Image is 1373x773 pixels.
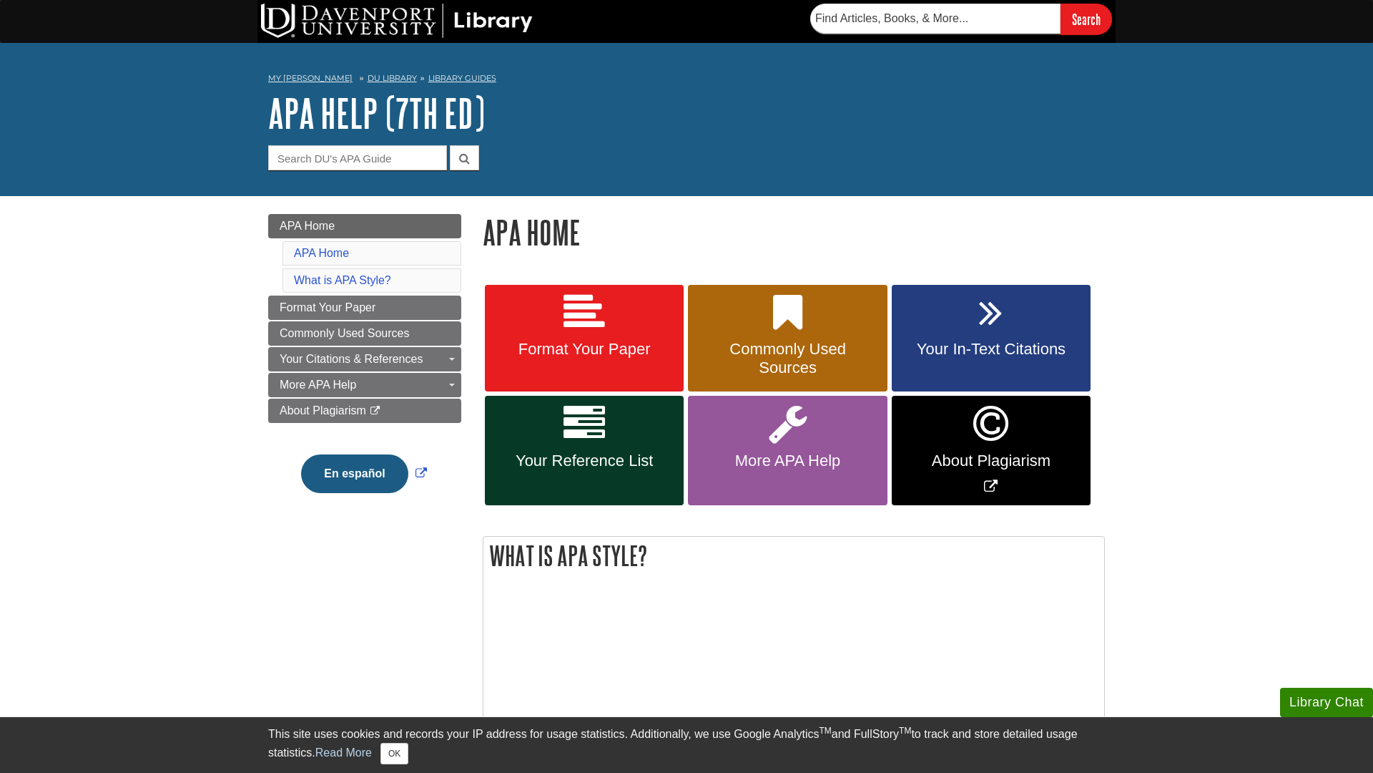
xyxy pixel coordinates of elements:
[315,747,372,759] a: Read More
[280,379,356,391] span: More APA Help
[268,214,461,517] div: Guide Page Menu
[268,91,485,135] a: APA Help (7th Ed)
[485,396,684,505] a: Your Reference List
[483,537,1104,575] h2: What is APA Style?
[902,340,1080,359] span: Your In-Text Citations
[699,340,876,377] span: Commonly Used Sources
[280,404,366,417] span: About Plagiarism
[899,726,911,736] sup: TM
[428,73,496,83] a: Library Guides
[280,353,423,365] span: Your Citations & References
[688,285,887,392] a: Commonly Used Sources
[297,467,430,480] a: Link opens in new window
[301,454,408,493] button: En español
[268,373,461,397] a: More APA Help
[483,214,1105,251] h1: APA Home
[892,285,1091,392] a: Your In-Text Citations
[810,4,1060,34] input: Find Articles, Books, & More...
[268,321,461,346] a: Commonly Used Sources
[892,396,1091,505] a: Link opens in new window
[268,145,447,170] input: Search DU's APA Guide
[280,301,375,313] span: Format Your Paper
[261,4,533,38] img: DU Library
[268,399,461,423] a: About Plagiarism
[268,69,1105,92] nav: breadcrumb
[268,296,461,320] a: Format Your Paper
[688,396,887,505] a: More APA Help
[699,452,876,470] span: More APA Help
[1060,4,1112,34] input: Search
[819,726,831,736] sup: TM
[280,220,335,232] span: APA Home
[368,73,417,83] a: DU Library
[294,247,349,259] a: APA Home
[485,285,684,392] a: Format Your Paper
[810,4,1112,34] form: Searches DU Library's articles, books, and more
[268,347,461,371] a: Your Citations & References
[1280,688,1373,717] button: Library Chat
[268,726,1105,764] div: This site uses cookies and records your IP address for usage statistics. Additionally, we use Goo...
[268,214,461,238] a: APA Home
[496,452,673,470] span: Your Reference List
[280,327,409,339] span: Commonly Used Sources
[902,452,1080,470] span: About Plagiarism
[268,72,353,84] a: My [PERSON_NAME]
[380,743,408,764] button: Close
[294,274,391,286] a: What is APA Style?
[369,407,381,416] i: This link opens in a new window
[496,340,673,359] span: Format Your Paper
